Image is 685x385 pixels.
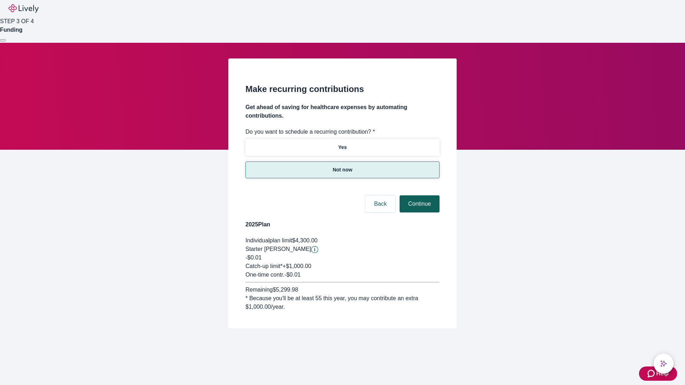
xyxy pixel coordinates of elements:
svg: Zendesk support icon [648,369,656,378]
p: Yes [338,144,347,151]
h2: Make recurring contributions [245,83,440,96]
span: Help [656,369,669,378]
img: Lively [9,4,39,13]
h4: 2025 Plan [245,220,440,229]
span: Catch-up limit* [245,263,283,269]
span: -$0.01 [245,255,262,261]
button: Back [365,195,395,212]
span: $5,299.98 [273,287,298,293]
button: Yes [245,139,440,156]
p: Not now [333,166,352,174]
label: Do you want to schedule a recurring contribution? * [245,128,375,136]
span: - $0.01 [284,272,300,278]
button: Not now [245,161,440,178]
span: Remaining [245,287,273,293]
svg: Lively AI Assistant [660,360,667,367]
h4: Get ahead of saving for healthcare expenses by automating contributions. [245,103,440,120]
span: Starter [PERSON_NAME] [245,246,311,252]
button: Zendesk support iconHelp [639,366,677,381]
div: * Because you'll be at least 55 this year, you may contribute an extra $1,000.00 /year. [245,294,440,311]
span: One-time contr. [245,272,284,278]
button: Lively will contribute $0.01 to establish your account [311,246,318,253]
span: + $1,000.00 [283,263,311,269]
button: Continue [400,195,440,212]
svg: Starter penny details [311,246,318,253]
span: $4,300.00 [292,237,318,243]
span: Individual plan limit [245,237,292,243]
button: chat [654,354,674,374]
